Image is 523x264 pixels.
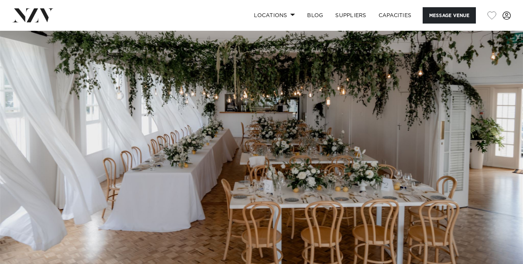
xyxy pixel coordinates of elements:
a: SUPPLIERS [329,7,372,24]
button: Message Venue [423,7,476,24]
img: nzv-logo.png [12,8,54,22]
a: Locations [248,7,301,24]
a: BLOG [301,7,329,24]
a: Capacities [372,7,418,24]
